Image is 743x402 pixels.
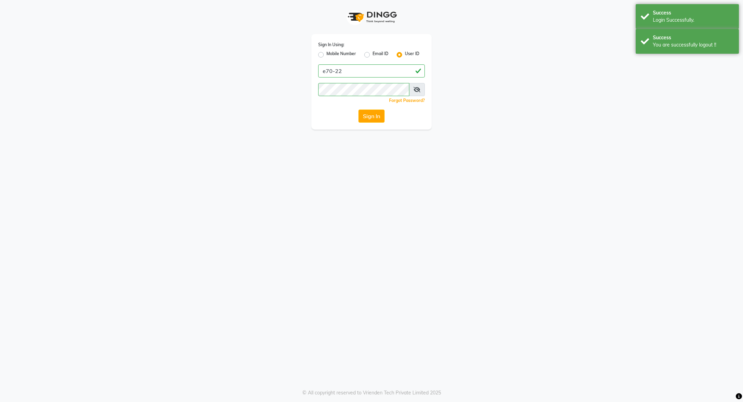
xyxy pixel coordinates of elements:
[318,64,425,78] input: Username
[653,9,734,17] div: Success
[344,7,399,27] img: logo1.svg
[326,51,356,59] label: Mobile Number
[358,110,385,123] button: Sign In
[318,42,344,48] label: Sign In Using:
[653,17,734,24] div: Login Successfully.
[653,41,734,49] div: You are successfully logout !!
[373,51,388,59] label: Email ID
[389,98,425,103] a: Forgot Password?
[318,83,409,96] input: Username
[653,34,734,41] div: Success
[405,51,419,59] label: User ID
